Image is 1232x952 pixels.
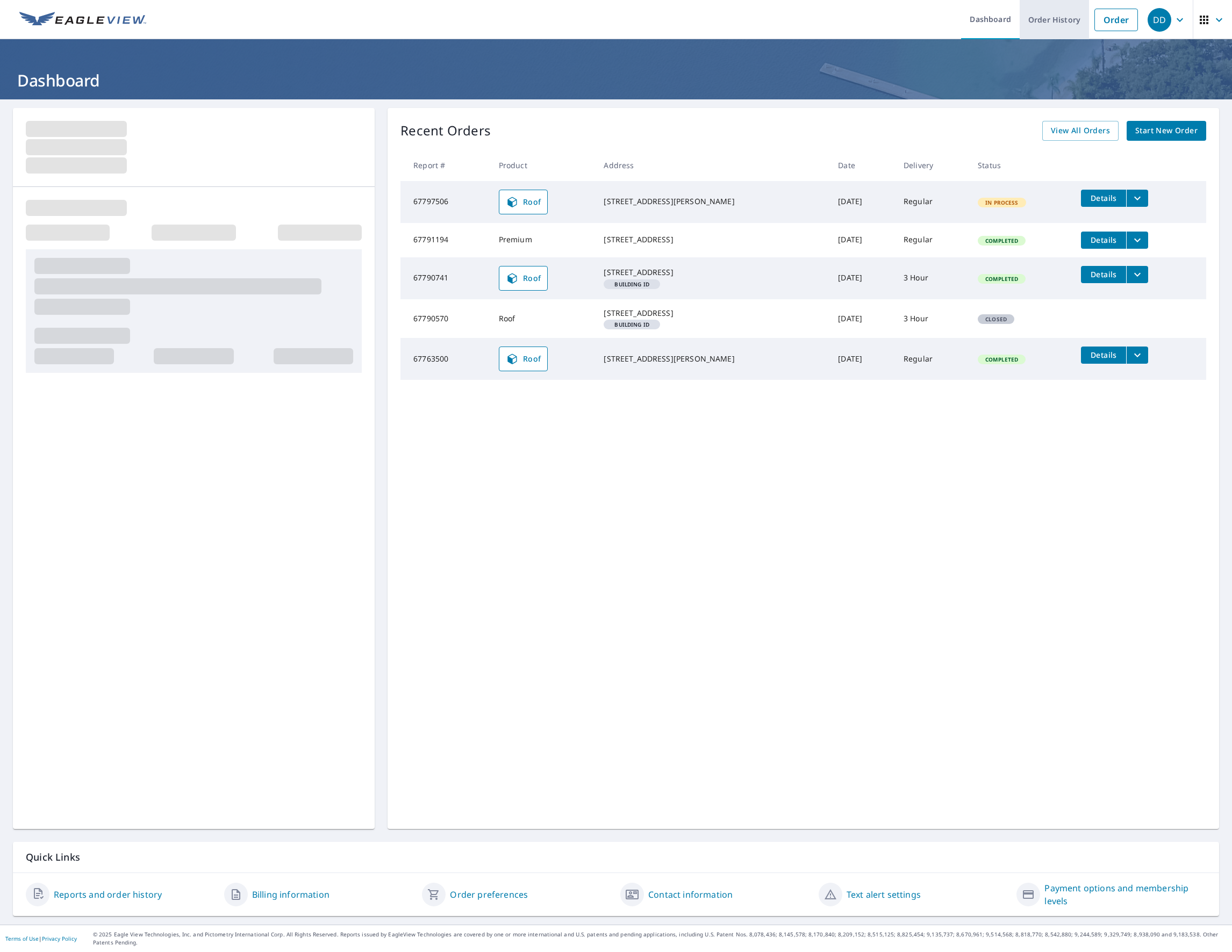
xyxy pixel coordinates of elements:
span: Completed [979,275,1025,283]
button: filesDropdownBtn-67791194 [1126,232,1148,249]
span: Completed [979,356,1025,363]
button: detailsBtn-67797506 [1081,190,1126,207]
td: [DATE] [829,299,895,338]
div: [STREET_ADDRESS] [604,267,821,278]
td: Regular [895,338,969,380]
button: detailsBtn-67791194 [1081,232,1126,249]
td: Regular [895,223,969,257]
th: Delivery [895,149,969,181]
span: Start New Order [1135,124,1198,138]
a: Payment options and membership levels [1044,882,1206,907]
a: Roof [499,190,548,214]
button: filesDropdownBtn-67763500 [1126,347,1148,364]
a: Roof [499,266,548,291]
span: Details [1087,269,1120,279]
a: Text alert settings [847,888,921,901]
em: Building ID [614,322,649,327]
th: Address [595,149,829,181]
td: 3 Hour [895,299,969,338]
th: Date [829,149,895,181]
a: Roof [499,347,548,371]
a: Reports and order history [54,888,162,901]
a: Terms of Use [5,935,39,942]
p: | [5,935,77,942]
a: Contact information [648,888,733,901]
div: DD [1148,8,1171,32]
em: Building ID [614,282,649,287]
th: Product [490,149,596,181]
td: Premium [490,223,596,257]
td: 67790570 [400,299,490,338]
td: [DATE] [829,223,895,257]
img: EV Logo [19,12,146,28]
span: Details [1087,193,1120,203]
div: [STREET_ADDRESS] [604,234,821,245]
td: [DATE] [829,181,895,223]
span: Completed [979,237,1025,244]
th: Status [969,149,1072,181]
h1: Dashboard [13,69,1219,91]
span: Roof [506,196,541,208]
p: Recent Orders [400,121,491,141]
td: 67790741 [400,257,490,299]
span: Details [1087,350,1120,360]
span: Roof [506,272,541,285]
td: 67797506 [400,181,490,223]
td: 3 Hour [895,257,969,299]
a: Billing information [252,888,330,901]
div: [STREET_ADDRESS][PERSON_NAME] [604,196,821,207]
a: Order [1094,9,1138,31]
p: Quick Links [26,850,1206,864]
td: Roof [490,299,596,338]
td: Regular [895,181,969,223]
a: Start New Order [1127,121,1206,141]
div: [STREET_ADDRESS][PERSON_NAME] [604,354,821,364]
span: In Process [979,199,1025,206]
p: © 2025 Eagle View Technologies, Inc. and Pictometry International Corp. All Rights Reserved. Repo... [93,931,1227,947]
td: [DATE] [829,257,895,299]
button: filesDropdownBtn-67790741 [1126,266,1148,283]
span: Closed [979,315,1013,323]
td: 67763500 [400,338,490,380]
a: Privacy Policy [42,935,77,942]
button: detailsBtn-67763500 [1081,347,1126,364]
span: View All Orders [1051,124,1110,138]
a: View All Orders [1042,121,1119,141]
div: [STREET_ADDRESS] [604,308,821,319]
td: 67791194 [400,223,490,257]
td: [DATE] [829,338,895,380]
span: Details [1087,235,1120,245]
th: Report # [400,149,490,181]
button: detailsBtn-67790741 [1081,266,1126,283]
button: filesDropdownBtn-67797506 [1126,190,1148,207]
a: Order preferences [450,888,528,901]
span: Roof [506,352,541,365]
